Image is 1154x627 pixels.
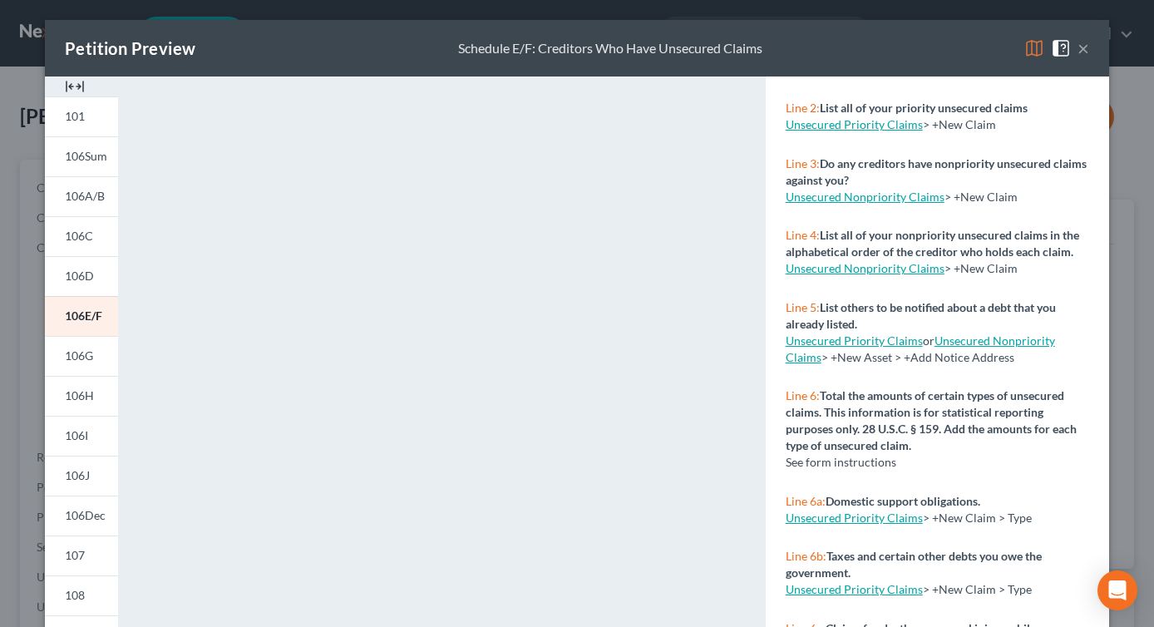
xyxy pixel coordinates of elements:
[786,582,923,596] a: Unsecured Priority Claims
[786,455,896,469] span: See form instructions
[820,101,1028,115] strong: List all of your priority unsecured claims
[65,77,85,96] img: expand-e0f6d898513216a626fdd78e52531dac95497ffd26381d4c15ee2fc46db09dca.svg
[45,536,118,575] a: 107
[826,494,980,508] strong: Domestic support obligations.
[786,388,820,402] span: Line 6:
[923,117,996,131] span: > +New Claim
[786,261,944,275] a: Unsecured Nonpriority Claims
[786,300,820,314] span: Line 5:
[786,333,935,348] span: or
[65,149,107,163] span: 106Sum
[45,496,118,536] a: 106Dec
[786,549,826,563] span: Line 6b:
[1078,38,1089,58] button: ×
[65,109,85,123] span: 101
[45,376,118,416] a: 106H
[45,216,118,256] a: 106C
[1024,38,1044,58] img: map-eea8200ae884c6f1103ae1953ef3d486a96c86aabb227e865a55264e3737af1f.svg
[45,575,118,615] a: 108
[1051,38,1071,58] img: help-close-5ba153eb36485ed6c1ea00a893f15db1cb9b99d6cae46e1a8edb6c62d00a1a76.svg
[65,229,93,243] span: 106C
[786,117,923,131] a: Unsecured Priority Claims
[944,190,1018,204] span: > +New Claim
[1097,570,1137,610] div: Open Intercom Messenger
[786,333,923,348] a: Unsecured Priority Claims
[45,136,118,176] a: 106Sum
[786,549,1042,580] strong: Taxes and certain other debts you owe the government.
[923,582,1032,596] span: > +New Claim > Type
[786,228,1079,259] strong: List all of your nonpriority unsecured claims in the alphabetical order of the creditor who holds...
[786,300,1056,331] strong: List others to be notified about a debt that you already listed.
[65,348,93,363] span: 106G
[944,261,1018,275] span: > +New Claim
[65,508,106,522] span: 106Dec
[65,37,195,60] div: Petition Preview
[65,588,85,602] span: 108
[458,39,762,58] div: Schedule E/F: Creditors Who Have Unsecured Claims
[786,333,1055,364] span: > +New Asset > +Add Notice Address
[65,428,88,442] span: 106I
[786,156,1087,187] strong: Do any creditors have nonpriority unsecured claims against you?
[65,309,102,323] span: 106E/F
[786,190,944,204] a: Unsecured Nonpriority Claims
[65,548,85,562] span: 107
[786,228,820,242] span: Line 4:
[65,388,94,402] span: 106H
[786,494,826,508] span: Line 6a:
[65,468,90,482] span: 106J
[786,156,820,170] span: Line 3:
[45,296,118,336] a: 106E/F
[786,511,923,525] a: Unsecured Priority Claims
[45,96,118,136] a: 101
[45,416,118,456] a: 106I
[65,269,94,283] span: 106D
[786,101,820,115] span: Line 2:
[786,388,1077,452] strong: Total the amounts of certain types of unsecured claims. This information is for statistical repor...
[45,176,118,216] a: 106A/B
[45,456,118,496] a: 106J
[45,256,118,296] a: 106D
[45,336,118,376] a: 106G
[923,511,1032,525] span: > +New Claim > Type
[786,333,1055,364] a: Unsecured Nonpriority Claims
[65,189,105,203] span: 106A/B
